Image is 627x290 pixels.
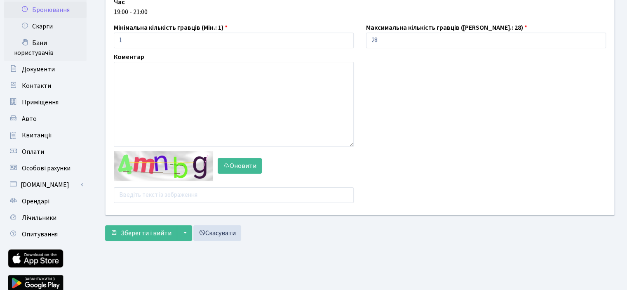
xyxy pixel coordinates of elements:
a: Авто [4,111,87,127]
a: [DOMAIN_NAME] [4,177,87,193]
a: Бронювання [4,2,87,18]
span: Орендарі [22,197,49,206]
span: Квитанції [22,131,52,140]
a: Скасувати [193,225,241,241]
label: Коментар [114,52,144,62]
span: Документи [22,65,55,74]
a: Лічильники [4,210,87,226]
a: Бани користувачів [4,35,87,61]
span: Авто [22,114,37,123]
a: Орендарі [4,193,87,210]
a: Приміщення [4,94,87,111]
span: Зберегти і вийти [121,229,171,238]
span: Опитування [22,230,58,239]
a: Оплати [4,144,87,160]
span: Лічильники [22,213,56,222]
span: Приміщення [22,98,59,107]
img: default [114,151,213,181]
span: Особові рахунки [22,164,70,173]
a: Особові рахунки [4,160,87,177]
label: Максимальна кількість гравців ([PERSON_NAME].: 28) [366,23,527,33]
a: Документи [4,61,87,78]
input: Введіть текст із зображення [114,187,354,203]
span: Контакти [22,81,51,90]
label: Мінімальна кількість гравців (Мін.: 1) [114,23,228,33]
a: Контакти [4,78,87,94]
button: Оновити [218,158,262,174]
a: Опитування [4,226,87,243]
span: Оплати [22,147,44,156]
a: Квитанції [4,127,87,144]
button: Зберегти і вийти [105,225,177,241]
a: Скарги [4,18,87,35]
div: 19:00 - 21:00 [114,7,606,17]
